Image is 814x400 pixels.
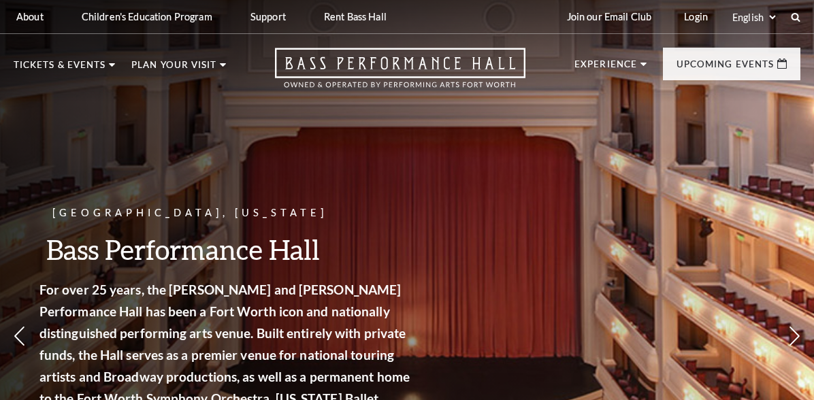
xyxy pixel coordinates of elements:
p: [GEOGRAPHIC_DATA], [US_STATE] [54,205,429,222]
p: Children's Education Program [82,11,212,22]
p: Plan Your Visit [131,61,216,77]
p: Tickets & Events [14,61,105,77]
p: Experience [574,60,637,76]
p: Support [250,11,286,22]
p: Rent Bass Hall [324,11,387,22]
p: About [16,11,44,22]
select: Select: [730,11,778,24]
p: Upcoming Events [677,60,774,76]
h3: Bass Performance Hall [54,232,429,267]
